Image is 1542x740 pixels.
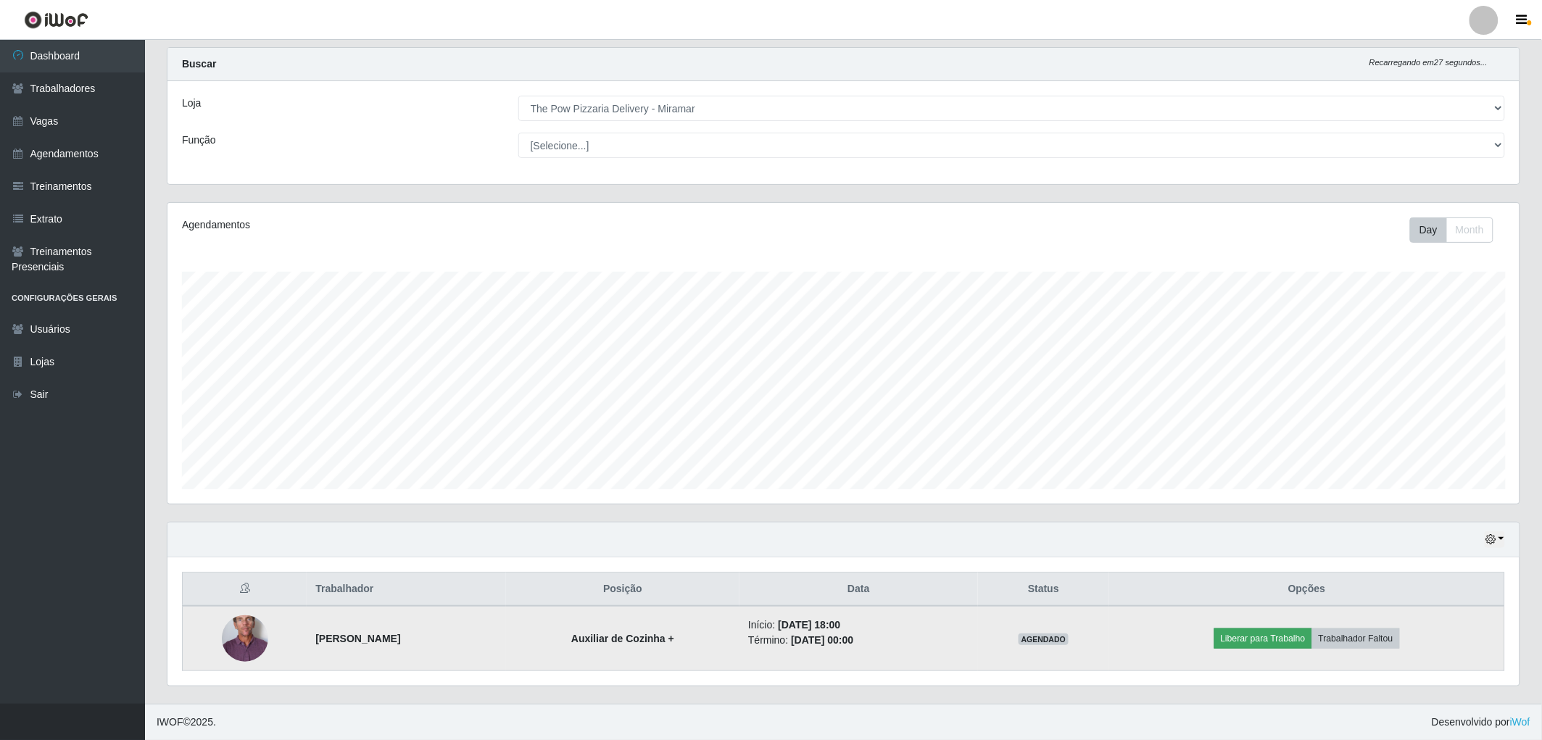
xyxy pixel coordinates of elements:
div: Agendamentos [182,217,721,233]
th: Data [739,573,978,607]
th: Trabalhador [307,573,506,607]
img: 1712337969187.jpeg [222,591,268,686]
span: IWOF [157,716,183,728]
th: Opções [1109,573,1504,607]
strong: Auxiliar de Cozinha + [571,633,674,644]
img: CoreUI Logo [24,11,88,29]
strong: Buscar [182,58,216,70]
a: iWof [1510,716,1530,728]
div: Toolbar with button groups [1410,217,1505,243]
span: Desenvolvido por [1432,715,1530,730]
i: Recarregando em 27 segundos... [1369,58,1488,67]
label: Função [182,133,216,148]
span: AGENDADO [1019,633,1069,645]
button: Trabalhador Faltou [1312,628,1400,649]
span: © 2025 . [157,715,216,730]
div: First group [1410,217,1493,243]
button: Liberar para Trabalho [1214,628,1312,649]
button: Day [1410,217,1447,243]
time: [DATE] 18:00 [778,619,840,631]
li: Término: [748,633,969,648]
th: Posição [506,573,739,607]
time: [DATE] 00:00 [791,634,853,646]
button: Month [1446,217,1493,243]
label: Loja [182,96,201,111]
th: Status [978,573,1110,607]
li: Início: [748,618,969,633]
strong: [PERSON_NAME] [315,633,400,644]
